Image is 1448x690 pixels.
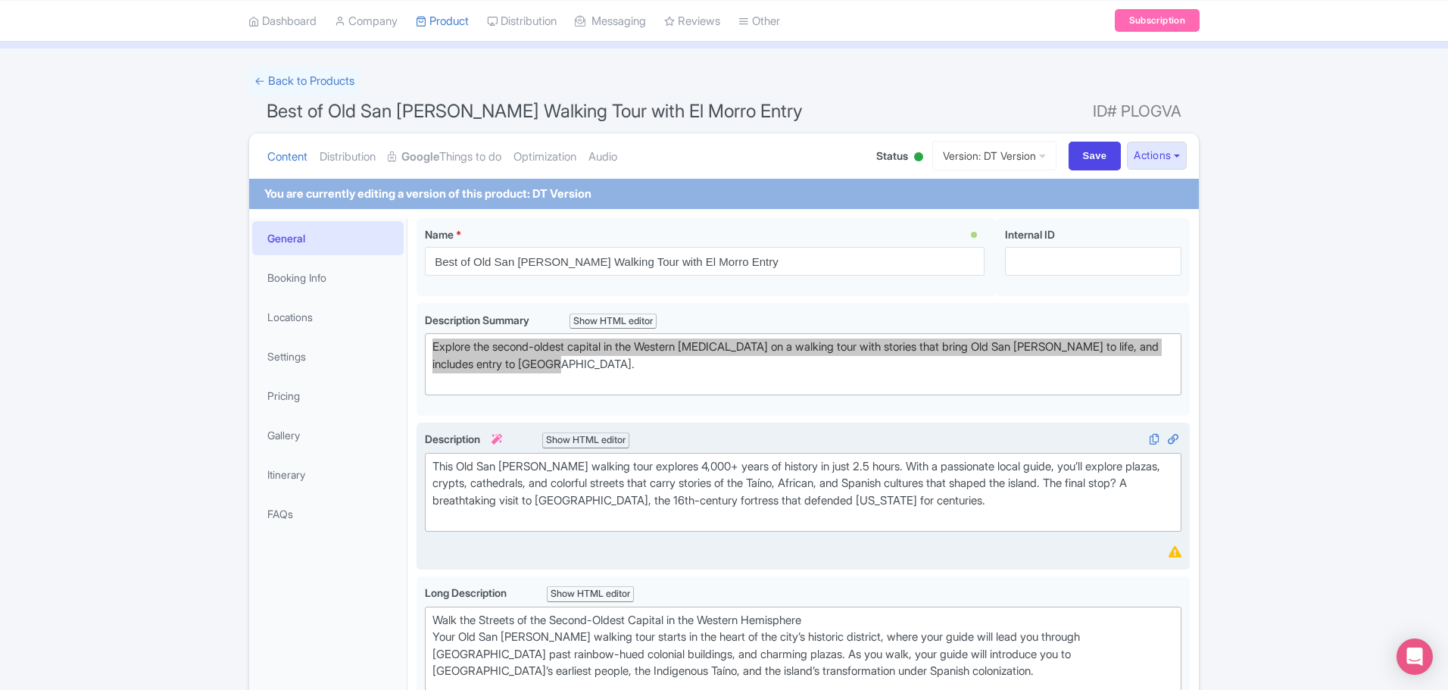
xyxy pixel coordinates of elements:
span: ID# PLOGVA [1093,96,1181,126]
span: Name [425,228,454,241]
a: Locations [252,300,404,334]
span: Long Description [425,586,509,599]
div: You are currently editing a version of this product: DT Version [264,186,591,203]
a: FAQs [252,497,404,531]
strong: Google [401,148,439,166]
div: Show HTML editor [542,432,629,448]
a: Optimization [513,133,576,181]
a: Booking Info [252,261,404,295]
span: Description [425,432,504,445]
span: Internal ID [1005,228,1055,241]
input: Save [1069,142,1122,170]
span: Best of Old San [PERSON_NAME] Walking Tour with El Morro Entry [267,100,803,122]
a: Gallery [252,418,404,452]
a: GoogleThings to do [388,133,501,181]
a: Subscription [1115,9,1200,32]
div: Active [911,146,926,170]
a: Settings [252,339,404,373]
a: Distribution [320,133,376,181]
a: General [252,221,404,255]
span: Status [876,148,908,164]
a: ← Back to Products [248,67,360,96]
a: Pricing [252,379,404,413]
a: Version: DT Version [932,141,1056,170]
button: Actions [1127,142,1187,170]
div: Explore the second-oldest capital in the Western [MEDICAL_DATA] on a walking tour with stories th... [432,339,1174,390]
div: Open Intercom Messenger [1397,638,1433,675]
a: Content [267,133,307,181]
span: Description Summary [425,314,532,326]
a: Itinerary [252,457,404,492]
div: Show HTML editor [570,314,657,329]
a: Audio [588,133,617,181]
div: Show HTML editor [547,586,634,602]
div: This Old San [PERSON_NAME] walking tour explores 4,000+ years of history in just 2.5 hours. With ... [432,458,1174,526]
